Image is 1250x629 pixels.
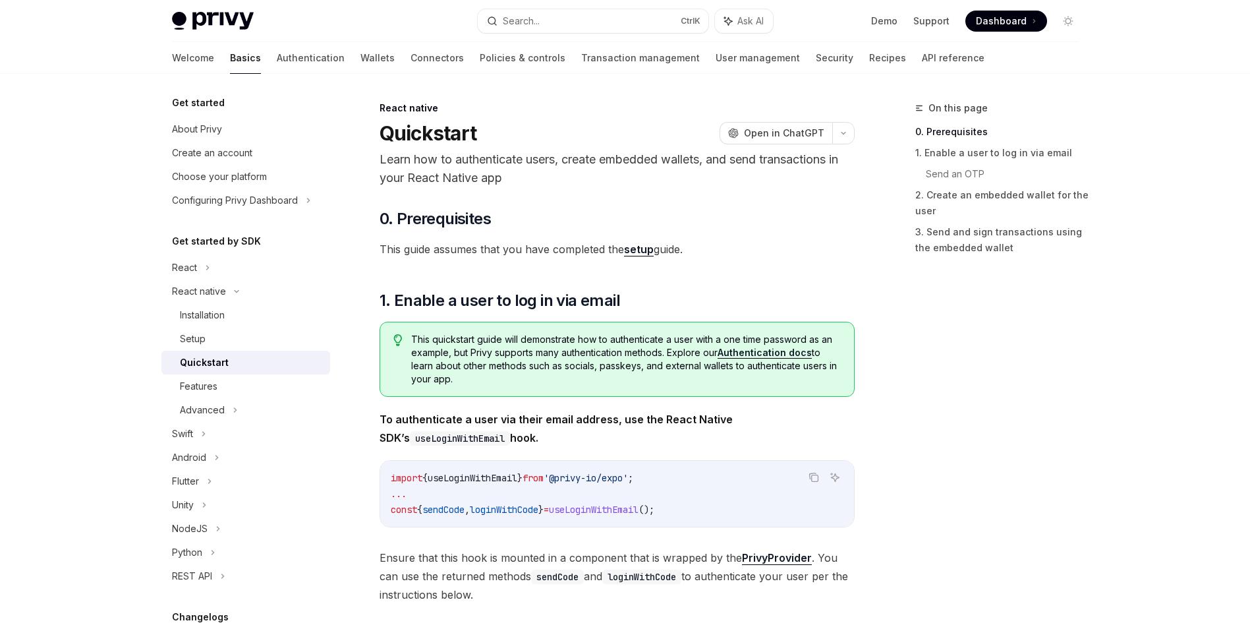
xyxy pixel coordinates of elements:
a: Recipes [869,42,906,74]
a: Features [161,374,330,398]
span: 0. Prerequisites [380,208,491,229]
span: 1. Enable a user to log in via email [380,290,620,311]
svg: Tip [393,334,403,346]
div: React native [172,284,226,299]
span: Ask AI [737,15,764,28]
span: useLoginWithEmail [428,472,517,484]
a: 3. Send and sign transactions using the embedded wallet [915,222,1089,258]
span: const [391,504,417,516]
a: Connectors [411,42,464,74]
span: useLoginWithEmail [549,504,639,516]
span: This quickstart guide will demonstrate how to authenticate a user with a one time password as an ... [411,333,840,386]
span: (); [639,504,654,516]
a: Demo [871,15,897,28]
div: Python [172,545,202,560]
a: Welcome [172,42,214,74]
h5: Changelogs [172,609,229,625]
h5: Get started [172,95,225,111]
a: Create an account [161,141,330,165]
button: Ask AI [715,9,773,33]
div: Unity [172,497,194,513]
a: Authentication docs [718,347,812,359]
div: Configuring Privy Dashboard [172,193,298,208]
a: 0. Prerequisites [915,121,1089,142]
a: Dashboard [965,11,1047,32]
h1: Quickstart [380,121,477,145]
span: Open in ChatGPT [744,127,824,140]
span: { [422,472,428,484]
span: On this page [928,100,988,116]
span: { [417,504,422,516]
h5: Get started by SDK [172,233,261,249]
span: , [465,504,470,516]
a: Policies & controls [480,42,565,74]
a: About Privy [161,117,330,141]
button: Copy the contents from the code block [805,469,822,486]
div: Features [180,378,217,394]
button: Ask AI [826,469,843,486]
a: Installation [161,303,330,327]
div: REST API [172,568,212,584]
div: Android [172,450,206,465]
span: ; [628,472,633,484]
a: Security [816,42,853,74]
a: Authentication [277,42,345,74]
span: ... [391,488,407,500]
strong: To authenticate a user via their email address, use the React Native SDK’s hook. [380,413,733,444]
span: = [544,504,549,516]
div: Flutter [172,473,199,489]
a: Setup [161,327,330,351]
a: Quickstart [161,351,330,374]
a: 1. Enable a user to log in via email [915,142,1089,164]
a: Choose your platform [161,165,330,189]
span: loginWithCode [470,504,538,516]
span: } [538,504,544,516]
div: React [172,260,197,276]
div: Choose your platform [172,169,267,185]
span: sendCode [422,504,465,516]
div: Search... [503,13,540,29]
button: Search...CtrlK [478,9,708,33]
div: Advanced [180,402,225,418]
div: Installation [180,307,225,323]
span: import [391,472,422,484]
code: sendCode [531,570,584,584]
img: light logo [172,12,254,30]
span: } [517,472,523,484]
span: Ctrl K [681,16,700,26]
a: Basics [230,42,261,74]
code: loginWithCode [602,570,681,584]
div: Swift [172,426,193,442]
a: PrivyProvider [742,551,812,565]
code: useLoginWithEmail [410,431,510,446]
a: Send an OTP [926,164,1089,185]
span: This guide assumes that you have completed the guide. [380,240,855,258]
span: '@privy-io/expo' [544,472,628,484]
span: from [523,472,544,484]
a: 2. Create an embedded wallet for the user [915,185,1089,222]
div: Quickstart [180,355,229,371]
div: React native [380,102,855,115]
span: Ensure that this hook is mounted in a component that is wrapped by the . You can use the returned... [380,549,855,604]
a: Wallets [360,42,395,74]
a: Support [913,15,950,28]
span: Dashboard [976,15,1027,28]
button: Open in ChatGPT [720,122,832,144]
a: setup [624,243,654,256]
a: Transaction management [581,42,700,74]
div: NodeJS [172,521,208,537]
button: Toggle dark mode [1058,11,1079,32]
a: API reference [922,42,984,74]
div: About Privy [172,121,222,137]
a: User management [716,42,800,74]
p: Learn how to authenticate users, create embedded wallets, and send transactions in your React Nat... [380,150,855,187]
div: Create an account [172,145,252,161]
div: Setup [180,331,206,347]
